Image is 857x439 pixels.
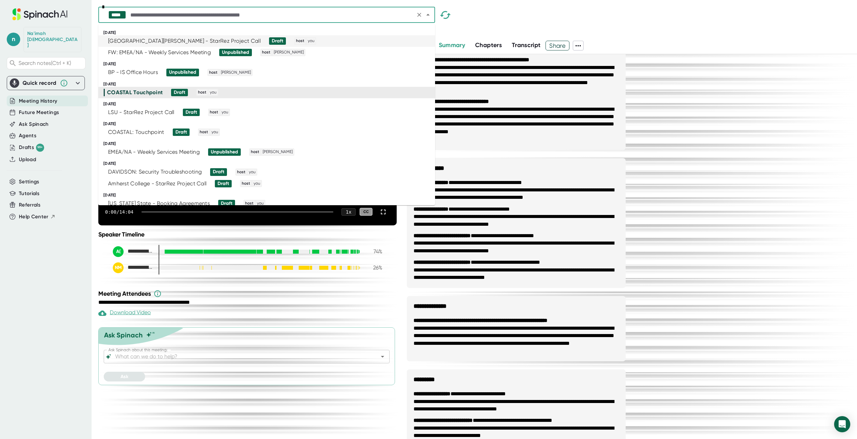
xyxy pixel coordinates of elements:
[220,70,252,76] span: [PERSON_NAME]
[199,129,209,135] span: host
[197,89,207,96] span: host
[221,109,229,115] span: you
[546,41,569,50] button: Share
[103,193,435,198] div: [DATE]
[236,169,246,175] span: host
[415,10,424,20] button: Clear
[103,161,435,166] div: [DATE]
[103,121,435,126] div: [DATE]
[307,38,316,44] span: you
[108,180,206,187] div: Amherst College - StarRez Project Call
[103,141,435,146] div: [DATE]
[222,49,249,56] div: Unpublished
[19,213,48,221] span: Help Center
[114,352,368,361] input: What can we do to help?
[256,200,265,207] span: you
[108,49,211,56] div: FW: EMEA/NA - Weekly Services Meeting
[19,213,56,221] button: Help Center
[36,144,44,152] div: 99+
[262,149,294,155] span: [PERSON_NAME]
[108,69,158,76] div: BP - IS Office Hours
[261,49,271,56] span: host
[208,70,219,76] span: host
[250,149,260,155] span: host
[360,208,372,216] div: CC
[23,80,57,86] div: Quick record
[108,200,210,207] div: [US_STATE] State - Booking Agreements
[439,41,465,50] button: Summary
[103,82,435,87] div: [DATE]
[475,41,502,49] span: Chapters
[512,41,541,50] button: Transcript
[174,89,185,96] div: Draft
[19,120,49,128] button: Ask Spinach
[365,248,382,255] div: 74 %
[108,129,164,136] div: COASTAL: Touchpoint
[19,97,57,105] button: Meeting History
[365,264,382,271] div: 26 %
[108,169,202,175] div: DAVIDSON: Security Troubleshooting
[103,102,435,107] div: [DATE]
[108,109,174,116] div: LSU - StarRez Project Call
[273,49,305,56] span: [PERSON_NAME]
[209,89,218,96] span: you
[19,144,44,152] button: Drafts 99+
[221,200,232,207] div: Draft
[423,10,433,20] button: Close
[104,372,145,381] button: Ask
[241,181,251,187] span: host
[378,352,387,361] button: Open
[103,62,435,67] div: [DATE]
[209,109,219,115] span: host
[248,169,257,175] span: you
[253,181,261,187] span: you
[546,40,569,51] span: Share
[113,262,124,273] div: NM
[19,60,71,66] span: Search notes (Ctrl + K)
[19,144,44,152] div: Drafts
[19,109,59,116] button: Future Meetings
[295,38,305,44] span: host
[218,181,229,187] div: Draft
[19,156,36,163] button: Upload
[211,149,238,155] div: Unpublished
[19,201,40,209] button: Referrals
[213,169,224,175] div: Draft
[107,89,163,96] div: COASTAL Touchpoint
[7,33,20,46] span: n
[121,374,128,379] span: Ask
[19,190,39,197] button: Tutorials
[834,416,850,432] div: Open Intercom Messenger
[210,129,219,135] span: you
[244,200,255,207] span: host
[27,31,78,48] div: Na'imah Muhammad
[105,209,133,215] div: 0:00 / 14:04
[108,149,200,155] div: EMEA/NA - Weekly Services Meeting
[108,38,261,44] div: [GEOGRAPHIC_DATA][PERSON_NAME] - StarRez Project Call
[113,246,124,257] div: A(
[10,76,82,90] div: Quick record
[341,208,356,216] div: 1 x
[439,41,465,49] span: Summary
[103,30,435,35] div: [DATE]
[19,178,39,186] button: Settings
[175,129,187,135] div: Draft
[98,231,397,238] div: Speaker Timeline
[512,41,541,49] span: Transcript
[186,109,197,115] div: Draft
[98,309,151,317] div: Download Video
[113,246,153,257] div: April Betsch-CCU (she/her)
[272,38,283,44] div: Draft
[98,290,398,298] div: Meeting Attendees
[475,41,502,50] button: Chapters
[104,331,143,339] div: Ask Spinach
[19,132,36,140] button: Agents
